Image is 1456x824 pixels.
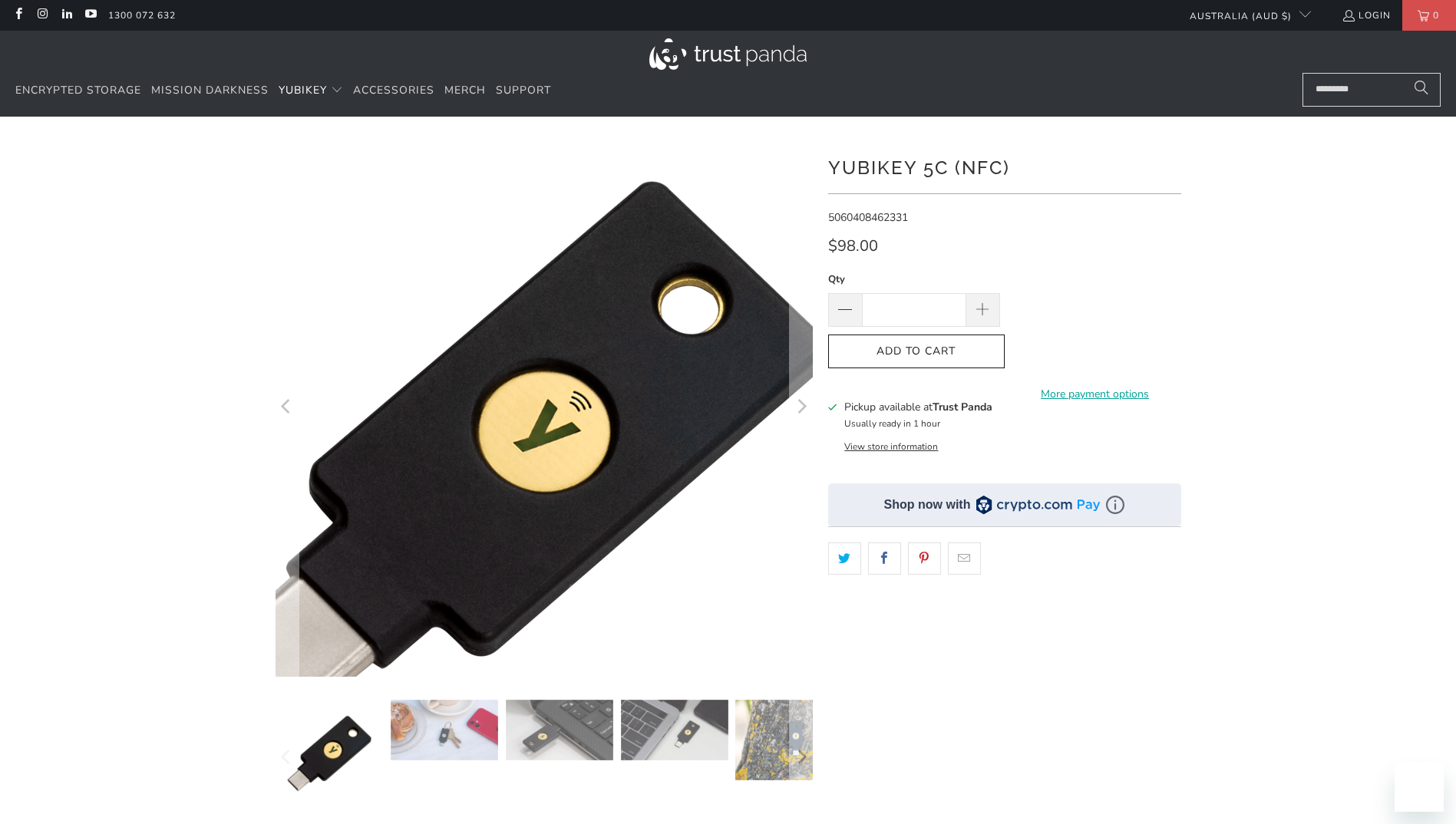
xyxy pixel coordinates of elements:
[884,496,971,513] div: Shop now with
[948,542,981,575] a: Email this to a friend
[151,83,269,97] span: Mission Darkness
[15,73,141,109] a: Encrypted Storage
[1302,73,1441,107] input: Search...
[391,700,498,760] img: YubiKey 5C (NFC) - Trust Panda
[496,83,551,97] span: Support
[35,9,48,21] a: Trust Panda Australia on Instagram
[353,83,434,97] span: Accessories
[844,417,940,430] small: Usually ready in 1 hour
[1342,7,1391,24] a: Login
[844,399,992,415] h3: Pickup available at
[828,271,1000,288] label: Qty
[15,73,551,109] nav: Translation missing: en.navigation.header.main_nav
[444,83,486,97] span: Merch
[276,140,813,677] a: YubiKey 5C (NFC) - Trust Panda
[276,700,383,807] img: YubiKey 5C (NFC) - Trust Panda
[868,542,901,575] a: Share this on Facebook
[828,151,1181,182] h1: YubiKey 5C (NFC)
[621,700,728,760] img: YubiKey 5C (NFC) - Trust Panda
[828,335,1005,369] button: Add to Cart
[279,73,343,109] summary: YubiKey
[60,9,73,21] a: Trust Panda Australia on LinkedIn
[1402,73,1441,107] button: Search
[275,700,299,815] button: Previous
[279,83,327,97] span: YubiKey
[84,9,97,21] a: Trust Panda Australia on YouTube
[496,73,551,109] a: Support
[828,210,908,225] span: 5060408462331
[275,140,299,677] button: Previous
[844,440,938,453] button: View store information
[1009,386,1181,403] a: More payment options
[506,700,613,760] img: YubiKey 5C (NFC) - Trust Panda
[789,140,814,677] button: Next
[649,38,807,70] img: Trust Panda Australia
[151,73,269,109] a: Mission Darkness
[353,73,434,109] a: Accessories
[844,345,989,358] span: Add to Cart
[933,400,992,414] b: Trust Panda
[828,542,861,575] a: Share this on Twitter
[15,83,141,97] span: Encrypted Storage
[12,9,25,21] a: Trust Panda Australia on Facebook
[789,700,814,815] button: Next
[735,700,843,780] img: YubiKey 5C (NFC) - Trust Panda
[1395,763,1444,812] iframe: Button to launch messaging window
[908,542,941,575] a: Share this on Pinterest
[828,236,878,256] span: $98.00
[444,73,486,109] a: Merch
[108,7,176,24] a: 1300 072 632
